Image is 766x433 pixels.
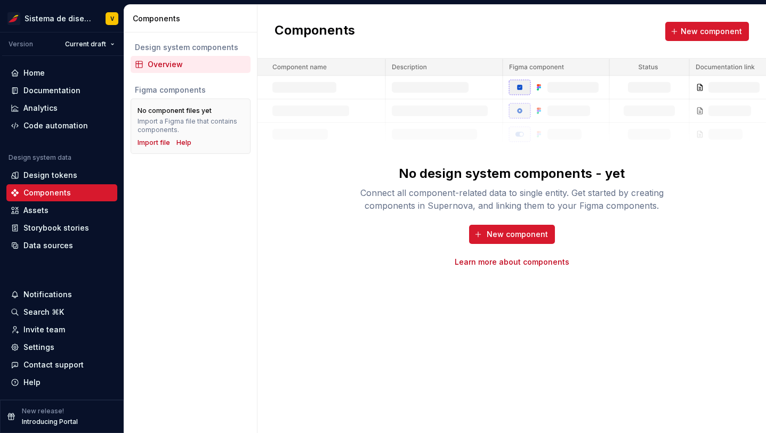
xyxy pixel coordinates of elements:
div: Notifications [23,289,72,300]
div: Sistema de diseño Iberia [25,13,93,24]
a: Help [176,138,191,147]
p: New release! [22,407,64,415]
div: Analytics [23,103,58,113]
div: Figma components [135,85,246,95]
a: Data sources [6,237,117,254]
span: New component [681,26,742,37]
div: No design system components - yet [399,165,625,182]
div: Components [133,13,253,24]
h2: Components [275,22,355,41]
a: Invite team [6,321,117,338]
a: Storybook stories [6,219,117,236]
div: Code automation [23,120,88,131]
a: Overview [131,56,251,73]
a: Settings [6,339,117,356]
button: Notifications [6,286,117,303]
button: Help [6,374,117,391]
div: Data sources [23,240,73,251]
div: Design system data [9,153,71,162]
div: V [110,14,114,23]
div: Version [9,40,33,48]
div: Help [23,377,41,388]
div: Components [23,187,71,198]
button: Current draft [60,37,119,52]
p: Introducing Portal [22,418,78,426]
div: Storybook stories [23,223,89,233]
div: Connect all component-related data to single entity. Get started by creating components in Supern... [341,186,682,212]
a: Analytics [6,100,117,117]
button: Sistema de diseño IberiaV [2,7,122,30]
a: Code automation [6,117,117,134]
div: Overview [148,59,246,70]
span: New component [487,229,548,240]
button: Search ⌘K [6,304,117,321]
div: Settings [23,342,54,353]
div: Design tokens [23,170,77,181]
span: Current draft [65,40,106,48]
div: Contact support [23,360,84,370]
div: Import a Figma file that contains components. [138,117,244,134]
a: Learn more about components [455,257,569,267]
div: Invite team [23,324,65,335]
a: Home [6,64,117,81]
a: Documentation [6,82,117,99]
div: Search ⌘K [23,307,64,317]
div: Assets [23,205,49,216]
div: Documentation [23,85,80,96]
button: Import file [138,138,170,147]
a: Design tokens [6,167,117,184]
button: New component [469,225,555,244]
a: Assets [6,202,117,219]
div: No component files yet [138,107,212,115]
button: Contact support [6,356,117,373]
button: New component [665,22,749,41]
div: Design system components [135,42,246,53]
img: 55604660-494d-44a9-beb2-692398e9940a.png [7,12,20,25]
div: Home [23,68,45,78]
a: Components [6,184,117,201]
